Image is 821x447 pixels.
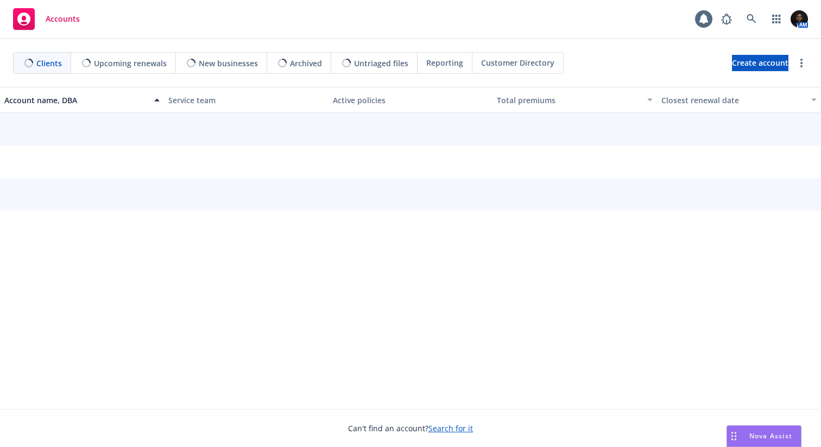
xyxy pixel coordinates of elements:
div: Total premiums [497,95,640,106]
button: Closest renewal date [657,87,821,113]
a: Search [741,8,762,30]
span: Archived [290,58,322,69]
span: Customer Directory [481,57,554,68]
div: Closest renewal date [661,95,805,106]
button: Nova Assist [727,425,801,447]
div: Drag to move [727,426,741,446]
span: Create account [732,53,788,73]
button: Total premiums [492,87,656,113]
span: Accounts [46,15,80,23]
div: Service team [168,95,324,106]
span: Reporting [426,57,463,68]
a: Create account [732,55,788,71]
div: Account name, DBA [4,95,148,106]
div: Active policies [333,95,488,106]
button: Active policies [329,87,492,113]
a: Switch app [766,8,787,30]
span: New businesses [199,58,258,69]
span: Can't find an account? [348,423,473,434]
span: Nova Assist [749,431,792,440]
span: Upcoming renewals [94,58,167,69]
a: Search for it [428,423,473,433]
a: more [795,56,808,70]
a: Report a Bug [716,8,737,30]
img: photo [791,10,808,28]
span: Untriaged files [354,58,408,69]
button: Service team [164,87,328,113]
a: Accounts [9,4,84,34]
span: Clients [36,58,62,69]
